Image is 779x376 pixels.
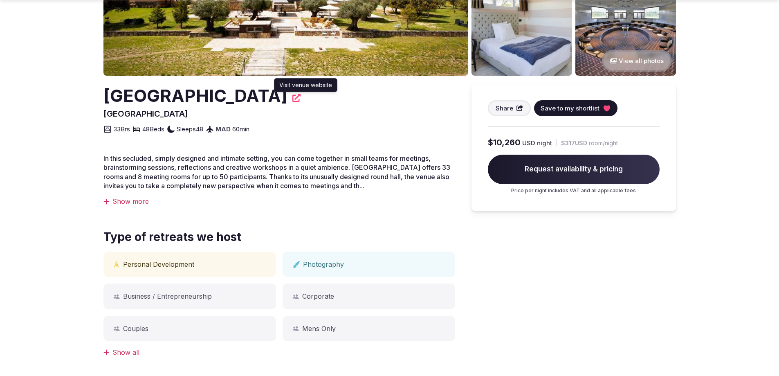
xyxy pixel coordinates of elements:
span: Type of retreats we host [103,229,455,245]
button: Social and business icon tooltip [113,325,120,332]
button: Save to my shortlist [534,100,617,116]
span: $10,260 [488,137,521,148]
a: MAD [216,125,231,133]
div: Show more [103,197,455,206]
span: 33 Brs [113,125,130,133]
span: Sleeps 48 [177,125,203,133]
h2: [GEOGRAPHIC_DATA] [103,84,287,108]
button: Social and business icon tooltip [113,293,120,300]
span: 60 min [232,125,249,133]
span: Share [496,104,513,113]
div: Show all [103,348,455,357]
span: Save to my shortlist [541,104,599,113]
span: [GEOGRAPHIC_DATA] [103,109,188,119]
span: USD [522,139,535,147]
button: Physical and mental health icon tooltip [113,261,120,268]
button: Social and business icon tooltip [292,325,299,332]
p: Price per night includes VAT and all applicable fees [488,187,660,194]
button: Social and business icon tooltip [292,293,299,300]
button: Share [488,100,531,116]
div: Visit venue website [274,78,337,92]
div: | [555,138,558,147]
span: In this secluded, simply designed and intimate setting, you can come together in small teams for ... [103,154,450,190]
span: 48 Beds [142,125,164,133]
span: night [537,139,552,147]
span: $317 USD [561,139,587,147]
span: room/night [589,139,618,147]
button: View all photos [602,50,672,72]
button: Arts icon tooltip [292,261,300,268]
span: Request availability & pricing [488,155,660,184]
